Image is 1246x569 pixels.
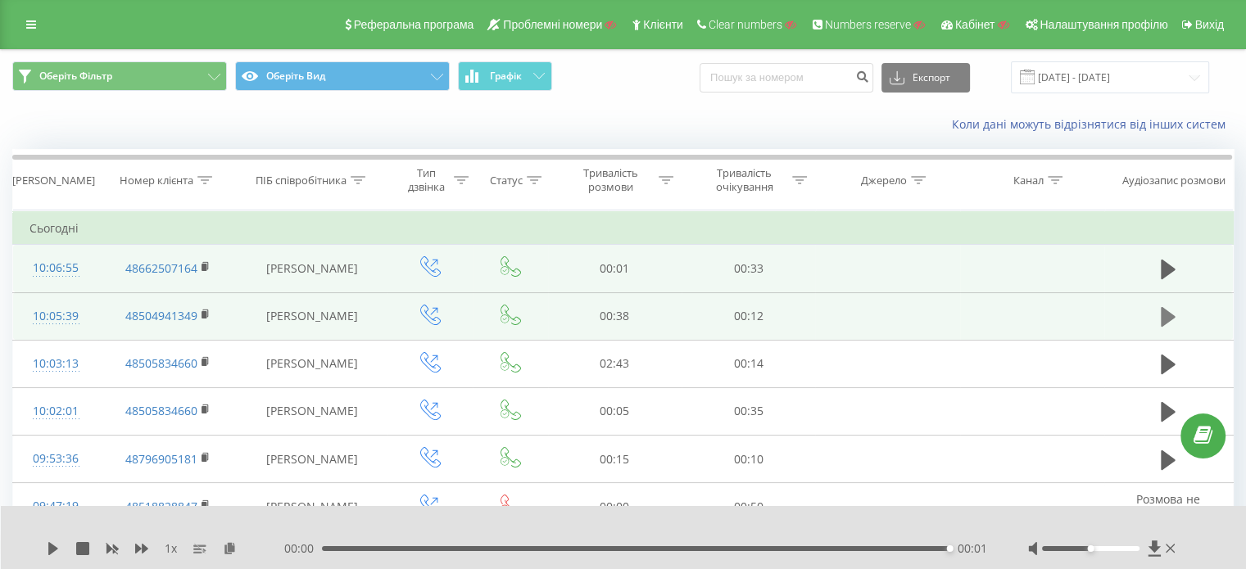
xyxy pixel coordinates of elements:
div: Тип дзвінка [402,166,451,194]
span: Графік [490,70,522,82]
td: [PERSON_NAME] [238,340,387,387]
span: 00:00 [284,540,322,557]
td: [PERSON_NAME] [238,245,387,292]
td: 00:01 [548,245,682,292]
a: 48505834660 [125,403,197,418]
span: Оберіть Фільтр [39,70,112,83]
span: Розмова не відбулась [1136,491,1200,522]
div: 10:06:55 [29,252,82,284]
td: 00:35 [682,387,815,435]
td: Сьогодні [13,212,1234,245]
span: Numbers reserve [825,18,911,31]
span: Clear numbers [709,18,782,31]
div: Accessibility label [1087,545,1094,552]
div: 10:03:13 [29,348,82,380]
div: 09:47:19 [29,490,82,522]
div: Канал [1013,174,1044,187]
td: 00:10 [682,436,815,483]
div: 10:05:39 [29,300,82,332]
a: 48518828847 [125,499,197,514]
td: 00:05 [548,387,682,435]
td: 00:38 [548,292,682,340]
div: Статус [490,174,523,187]
td: [PERSON_NAME] [238,387,387,435]
a: 48662507164 [125,260,197,276]
button: Оберіть Фільтр [12,61,227,91]
span: Реферальна програма [354,18,474,31]
div: Номер клієнта [120,174,193,187]
div: Тривалість розмови [567,166,655,194]
a: 48504941349 [125,308,197,323]
td: 00:15 [548,436,682,483]
span: Вихід [1195,18,1224,31]
span: Проблемні номери [503,18,602,31]
td: [PERSON_NAME] [238,292,387,340]
td: 00:12 [682,292,815,340]
td: [PERSON_NAME] [238,436,387,483]
div: 10:02:01 [29,395,82,427]
div: Аудіозапис розмови [1122,174,1226,187]
button: Експорт [881,63,970,93]
div: Джерело [861,174,907,187]
input: Пошук за номером [700,63,873,93]
div: [PERSON_NAME] [12,174,95,187]
span: Налаштування профілю [1040,18,1167,31]
div: Тривалість очікування [700,166,788,194]
div: Accessibility label [947,545,954,552]
button: Графік [458,61,552,91]
td: 00:14 [682,340,815,387]
a: 48796905181 [125,451,197,467]
span: 1 x [165,540,177,557]
div: 09:53:36 [29,443,82,475]
div: ПІБ співробітника [256,174,347,187]
a: 48505834660 [125,355,197,371]
td: 00:00 [548,483,682,531]
a: Коли дані можуть відрізнятися вiд інших систем [952,116,1234,132]
td: 00:33 [682,245,815,292]
span: Клієнти [643,18,683,31]
td: 00:50 [682,483,815,531]
td: 02:43 [548,340,682,387]
span: 00:01 [958,540,987,557]
button: Оберіть Вид [235,61,450,91]
span: Кабінет [955,18,995,31]
td: [PERSON_NAME] [238,483,387,531]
